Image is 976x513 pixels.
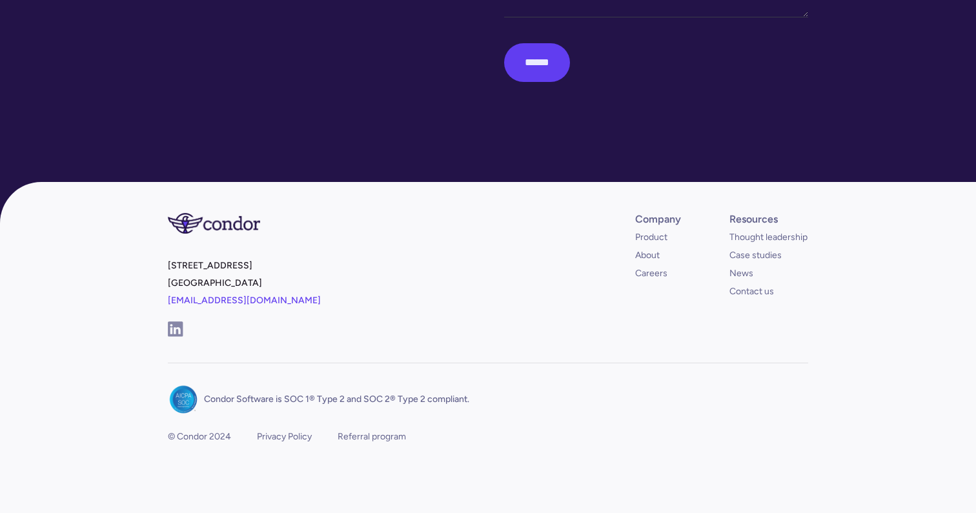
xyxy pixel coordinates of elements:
a: Referral program [338,430,406,443]
a: Product [635,231,667,244]
div: Company [635,213,681,226]
a: Case studies [729,249,782,262]
a: Contact us [729,285,774,298]
a: [EMAIL_ADDRESS][DOMAIN_NAME] [168,295,321,306]
a: Thought leadership [729,231,808,244]
a: About [635,249,660,262]
a: News [729,267,753,280]
p: [STREET_ADDRESS] [GEOGRAPHIC_DATA] [168,257,483,319]
a: Careers [635,267,667,280]
div: Resources [729,213,778,226]
a: Privacy Policy [257,430,312,443]
p: Condor Software is SOC 1® Type 2 and SOC 2® Type 2 compliant. [204,393,469,406]
div: © Condor 2024 [168,430,231,443]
